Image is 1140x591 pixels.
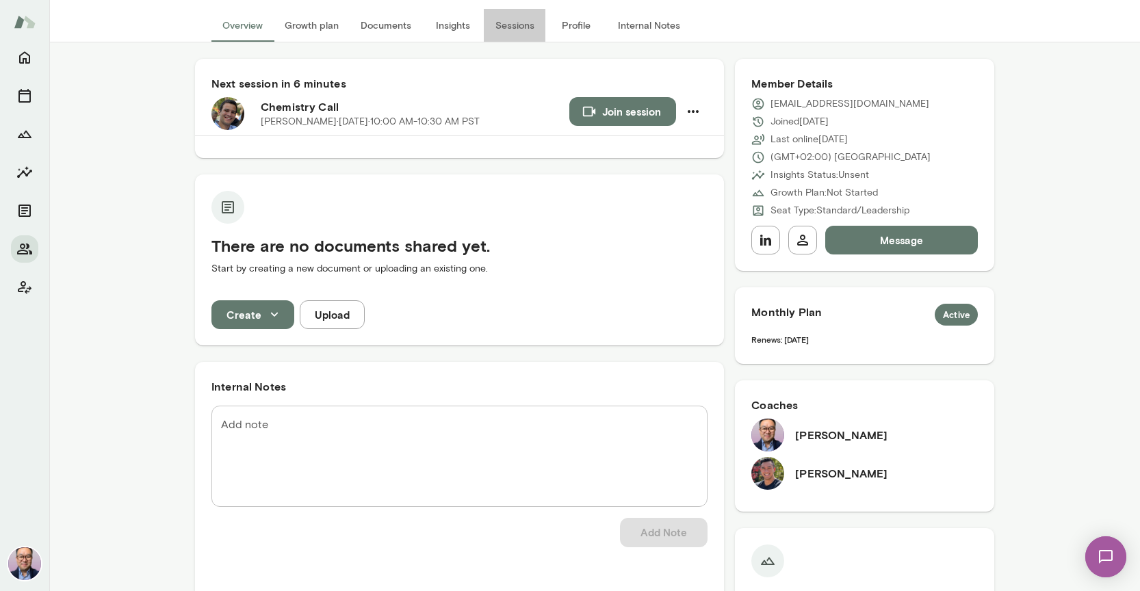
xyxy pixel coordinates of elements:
[350,9,422,42] button: Documents
[261,115,480,129] p: [PERSON_NAME] · [DATE] · 10:00 AM-10:30 AM PST
[751,397,978,413] h6: Coaches
[14,9,36,35] img: Mento
[770,204,909,218] p: Seat Type: Standard/Leadership
[274,9,350,42] button: Growth plan
[8,547,41,580] img: Valentin Wu
[261,98,569,115] h6: Chemistry Call
[11,120,38,148] button: Growth Plan
[751,419,784,451] img: Valentin Wu
[484,9,545,42] button: Sessions
[422,9,484,42] button: Insights
[770,115,829,129] p: Joined [DATE]
[11,197,38,224] button: Documents
[770,186,878,200] p: Growth Plan: Not Started
[211,75,708,92] h6: Next session in 6 minutes
[211,300,294,329] button: Create
[770,97,929,111] p: [EMAIL_ADDRESS][DOMAIN_NAME]
[211,235,708,257] h5: There are no documents shared yet.
[751,304,978,326] h6: Monthly Plan
[569,97,676,126] button: Join session
[607,9,691,42] button: Internal Notes
[795,427,888,443] h6: [PERSON_NAME]
[11,159,38,186] button: Insights
[11,82,38,109] button: Sessions
[751,457,784,490] img: Mark Guzman
[11,44,38,71] button: Home
[545,9,607,42] button: Profile
[751,334,809,344] span: Renews: [DATE]
[211,262,708,276] p: Start by creating a new document or uploading an existing one.
[300,300,365,329] button: Upload
[795,465,888,482] h6: [PERSON_NAME]
[935,308,978,322] span: Active
[211,378,708,395] h6: Internal Notes
[11,235,38,263] button: Members
[770,150,931,164] p: (GMT+02:00) [GEOGRAPHIC_DATA]
[770,133,848,146] p: Last online [DATE]
[11,274,38,301] button: Client app
[825,226,978,254] button: Message
[211,9,274,42] button: Overview
[751,75,978,92] h6: Member Details
[770,168,869,182] p: Insights Status: Unsent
